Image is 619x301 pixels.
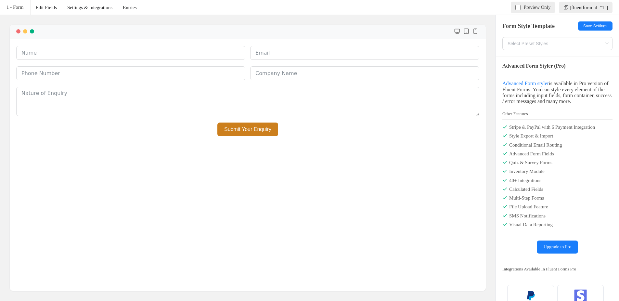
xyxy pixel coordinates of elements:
a: Advanced Form styler [502,81,549,86]
a: Edit Fields [31,1,62,14]
li: Advanced Form Fields [502,151,613,157]
p: is available in Pro version of Fluent Forms. You can style every element of the forms including i... [502,81,613,105]
button: Submit Your Enquiry [217,123,278,136]
li: Inventory Module [502,169,613,174]
h5: Integrations available in Fluent Forms Pro [502,267,613,275]
a: Settings & Integrations [62,1,118,14]
input: Company Name [250,66,479,80]
span: [fluentform id="1"] [570,5,608,10]
li: Visual Data Reporting [502,222,613,228]
li: File Upload Feature [502,204,613,210]
label: Preview Only [511,2,555,13]
li: Stripe & PayPal with 6 Payment Integration [502,124,613,130]
li: SMS Notifications [502,213,613,219]
li: Quiz & Survey Forms [502,160,613,165]
a: Entries [118,1,142,14]
input: Phone Number [16,66,245,80]
div: Advanced Form Styler (Pro) [502,63,613,74]
li: 40+ Integrations [502,178,613,183]
textarea: Nature of Enquiry [16,87,479,116]
li: Multi-Step Forms [502,195,613,201]
li: Style Export & Import [502,133,613,139]
a: Upgrade to Pro [537,241,578,254]
input: Name [16,46,245,60]
input: Email [250,46,479,60]
input: Preview Only [515,5,521,10]
li: Calculated Fields [502,187,613,192]
li: Conditional Email Routing [502,142,613,148]
h5: Other Features [502,111,613,120]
